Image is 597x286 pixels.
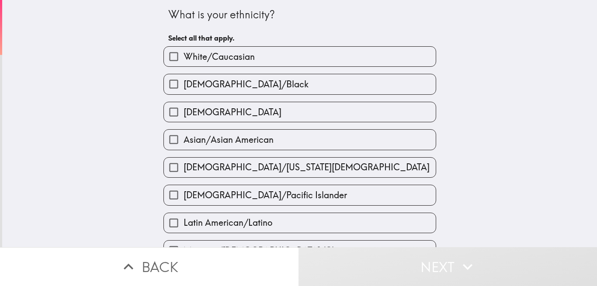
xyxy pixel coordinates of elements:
[184,189,347,201] span: [DEMOGRAPHIC_DATA]/Pacific Islander
[168,7,431,22] div: What is your ethnicity?
[298,247,597,286] button: Next
[184,51,255,63] span: White/Caucasian
[184,106,281,118] span: [DEMOGRAPHIC_DATA]
[184,161,430,173] span: [DEMOGRAPHIC_DATA]/[US_STATE][DEMOGRAPHIC_DATA]
[164,74,436,94] button: [DEMOGRAPHIC_DATA]/Black
[184,245,358,257] span: Mexican/[DEMOGRAPHIC_DATA]/Chicano
[164,102,436,122] button: [DEMOGRAPHIC_DATA]
[184,78,309,90] span: [DEMOGRAPHIC_DATA]/Black
[164,158,436,177] button: [DEMOGRAPHIC_DATA]/[US_STATE][DEMOGRAPHIC_DATA]
[184,134,274,146] span: Asian/Asian American
[164,213,436,233] button: Latin American/Latino
[168,33,431,43] h6: Select all that apply.
[164,241,436,260] button: Mexican/[DEMOGRAPHIC_DATA]/Chicano
[164,185,436,205] button: [DEMOGRAPHIC_DATA]/Pacific Islander
[164,130,436,149] button: Asian/Asian American
[184,217,272,229] span: Latin American/Latino
[164,47,436,66] button: White/Caucasian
